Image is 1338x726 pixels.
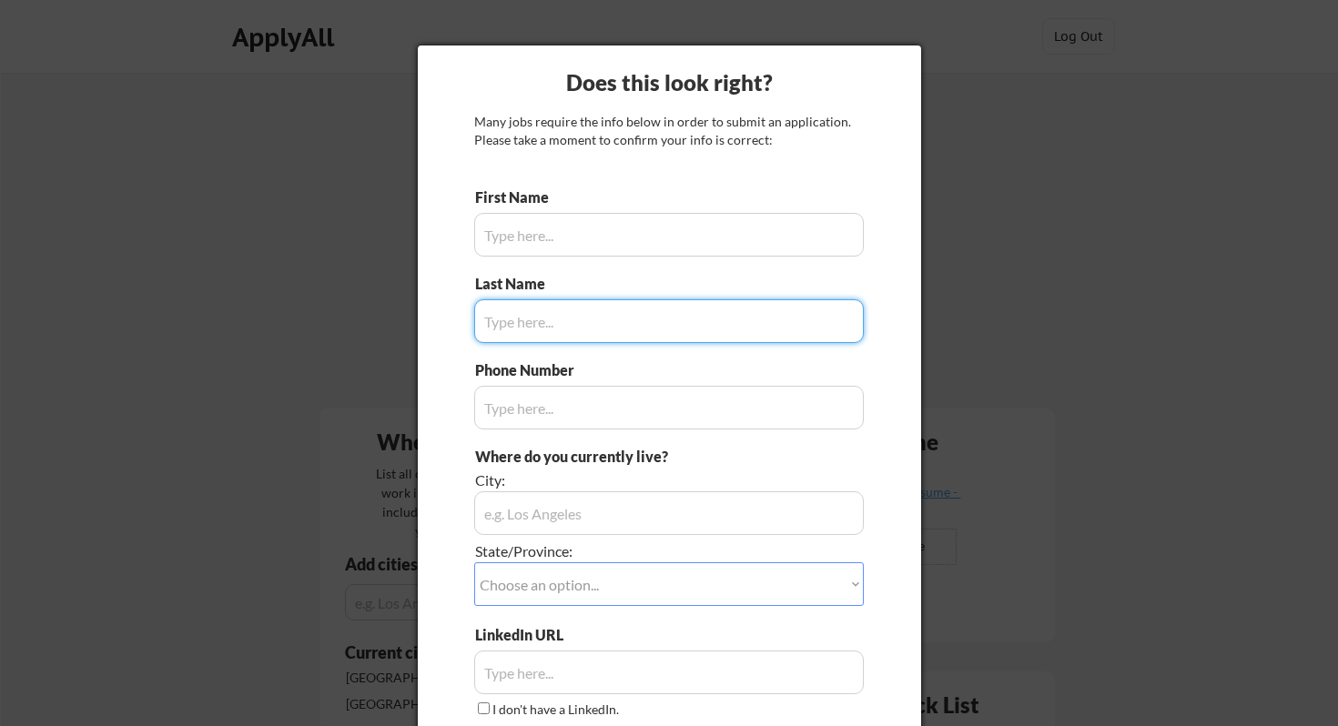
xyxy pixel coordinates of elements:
[474,299,864,343] input: Type here...
[475,187,563,207] div: First Name
[474,213,864,257] input: Type here...
[475,447,762,467] div: Where do you currently live?
[418,67,921,98] div: Does this look right?
[474,113,864,148] div: Many jobs require the info below in order to submit an application. Please take a moment to confi...
[475,470,762,490] div: City:
[475,360,584,380] div: Phone Number
[492,701,619,717] label: I don't have a LinkedIn.
[475,625,611,645] div: LinkedIn URL
[474,386,864,429] input: Type here...
[474,491,864,535] input: e.g. Los Angeles
[475,274,563,294] div: Last Name
[475,541,762,561] div: State/Province:
[474,650,864,694] input: Type here...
